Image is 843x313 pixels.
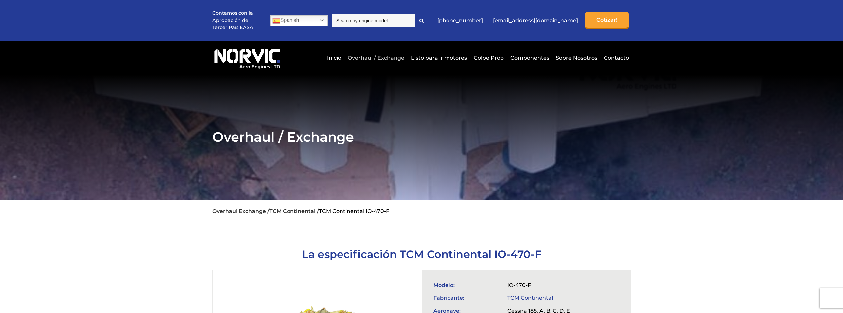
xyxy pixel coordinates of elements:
[212,208,269,214] a: Overhaul Exchange /
[434,12,486,28] a: [PHONE_NUMBER]
[409,50,469,66] a: Listo para ir motores
[272,17,280,25] img: es
[319,208,389,214] li: TCM Continental IO-470-F
[332,14,415,27] input: Search by engine model…
[212,10,262,31] p: Contamos con la Aprobación de Tercer País EASA
[472,50,505,66] a: Golpe Prop
[504,279,590,291] td: IO-470-F
[490,12,581,28] a: [EMAIL_ADDRESS][DOMAIN_NAME]
[270,15,328,26] a: Spanish
[602,50,629,66] a: Contacto
[554,50,599,66] a: Sobre Nosotros
[212,248,631,261] h1: La especificación TCM Continental IO-470-F
[430,279,504,291] td: Modelo:
[507,295,553,301] a: TCM Continental
[269,208,319,214] a: TCM Continental /
[212,129,631,145] h2: Overhaul / Exchange
[509,50,551,66] a: Componentes
[430,291,504,304] td: Fabricante:
[325,50,343,66] a: Inicio
[212,46,282,70] img: Logotipo de Norvic Aero Engines
[346,50,406,66] a: Overhaul / Exchange
[585,12,629,29] a: Cotizar!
